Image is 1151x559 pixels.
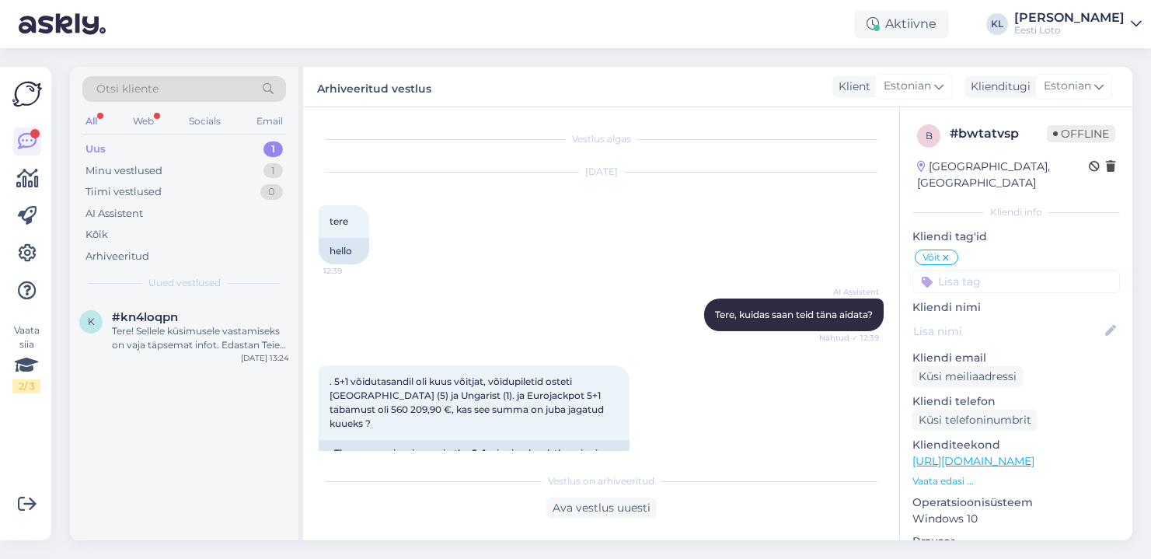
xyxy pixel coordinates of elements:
[964,79,1031,95] div: Klienditugi
[912,474,1120,488] p: Vaata edasi ...
[912,393,1120,410] p: Kliendi telefon
[85,206,143,222] div: AI Assistent
[85,163,162,179] div: Minu vestlused
[112,324,289,352] div: Tere! Sellele küsimusele vastamiseks on vaja täpsemat infot. Edastan Teie küsimuse kolleegile, ke...
[913,323,1102,340] input: Lisa nimi
[319,165,884,179] div: [DATE]
[884,78,931,95] span: Estonian
[912,205,1120,219] div: Kliendi info
[330,376,606,429] span: . 5+1 võidutasandil oli kuus võitjat, võidupiletid osteti [GEOGRAPHIC_DATA] (5) ja Ungarist (1). ...
[923,253,940,262] span: Võit
[1014,12,1142,37] a: [PERSON_NAME]Eesti Loto
[263,141,283,157] div: 1
[854,10,949,38] div: Aktiivne
[85,249,149,264] div: Arhiveeritud
[912,350,1120,366] p: Kliendi email
[88,316,95,327] span: k
[548,474,654,488] span: Vestlus on arhiveeritud
[12,323,40,393] div: Vaata siia
[715,309,873,320] span: Tere, kuidas saan teid täna aidata?
[330,215,348,227] span: tere
[260,184,283,200] div: 0
[819,332,879,344] span: Nähtud ✓ 12:39
[263,163,283,179] div: 1
[85,227,108,243] div: Kõik
[912,299,1120,316] p: Kliendi nimi
[912,511,1120,527] p: Windows 10
[546,498,657,519] div: Ava vestlus uuesti
[323,265,382,277] span: 12:39
[912,454,1034,468] a: [URL][DOMAIN_NAME]
[912,533,1120,550] p: Brauser
[821,286,879,298] span: AI Assistent
[1014,12,1125,24] div: [PERSON_NAME]
[85,141,106,157] div: Uus
[912,366,1023,387] div: Küsi meiliaadressi
[112,310,178,324] span: #kn4loqpn
[912,229,1120,245] p: Kliendi tag'id
[12,79,42,109] img: Askly Logo
[241,352,289,364] div: [DATE] 13:24
[130,111,157,131] div: Web
[1044,78,1091,95] span: Estonian
[912,494,1120,511] p: Operatsioonisüsteem
[12,379,40,393] div: 2 / 3
[96,81,159,97] span: Otsi kliente
[950,124,1047,143] div: # bwtatvsp
[926,130,933,141] span: b
[186,111,224,131] div: Socials
[986,13,1008,35] div: KL
[319,440,630,508] div: . There were six winners in the 5+1 winning level, the winning tickets were purchased from German...
[1047,125,1115,142] span: Offline
[148,276,221,290] span: Uued vestlused
[912,437,1120,453] p: Klienditeekond
[832,79,870,95] div: Klient
[85,184,162,200] div: Tiimi vestlused
[319,238,369,264] div: hello
[317,76,431,97] label: Arhiveeritud vestlus
[1014,24,1125,37] div: Eesti Loto
[912,410,1038,431] div: Küsi telefoninumbrit
[253,111,286,131] div: Email
[912,270,1120,293] input: Lisa tag
[917,159,1089,191] div: [GEOGRAPHIC_DATA], [GEOGRAPHIC_DATA]
[319,132,884,146] div: Vestlus algas
[82,111,100,131] div: All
